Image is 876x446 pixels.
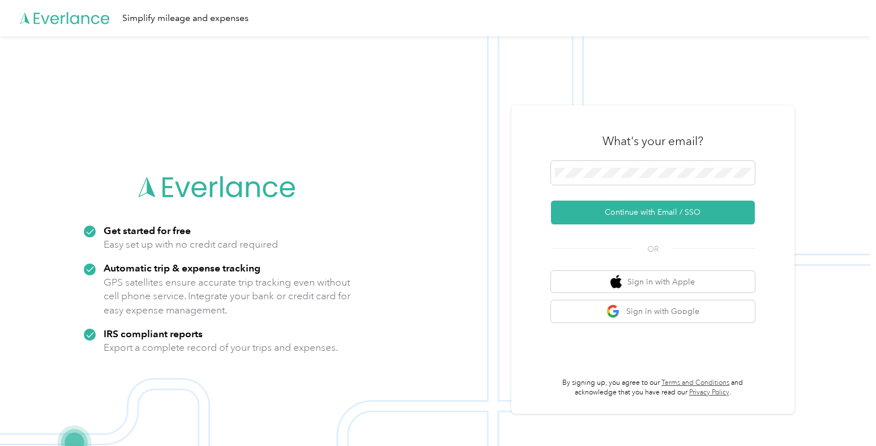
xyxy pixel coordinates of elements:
[104,328,203,339] strong: IRS compliant reports
[122,11,249,26] div: Simplify mileage and expenses
[633,243,673,255] span: OR
[551,300,755,322] button: google logoSign in with Google
[602,133,703,149] h3: What's your email?
[689,388,729,397] a: Privacy Policy
[606,304,621,318] img: google logo
[813,383,876,446] iframe: Everlance-gr Chat Button Frame
[661,379,729,387] a: Terms and Conditions
[551,271,755,293] button: apple logoSign in with Apple
[104,262,260,274] strong: Automatic trip & expense tracking
[104,237,278,252] p: Easy set up with no credit card required
[610,275,622,289] img: apple logo
[551,378,755,398] p: By signing up, you agree to our and acknowledge that you have read our .
[104,224,191,236] strong: Get started for free
[104,341,338,355] p: Export a complete record of your trips and expenses.
[104,275,351,317] p: GPS satellites ensure accurate trip tracking even without cell phone service. Integrate your bank...
[551,201,755,224] button: Continue with Email / SSO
